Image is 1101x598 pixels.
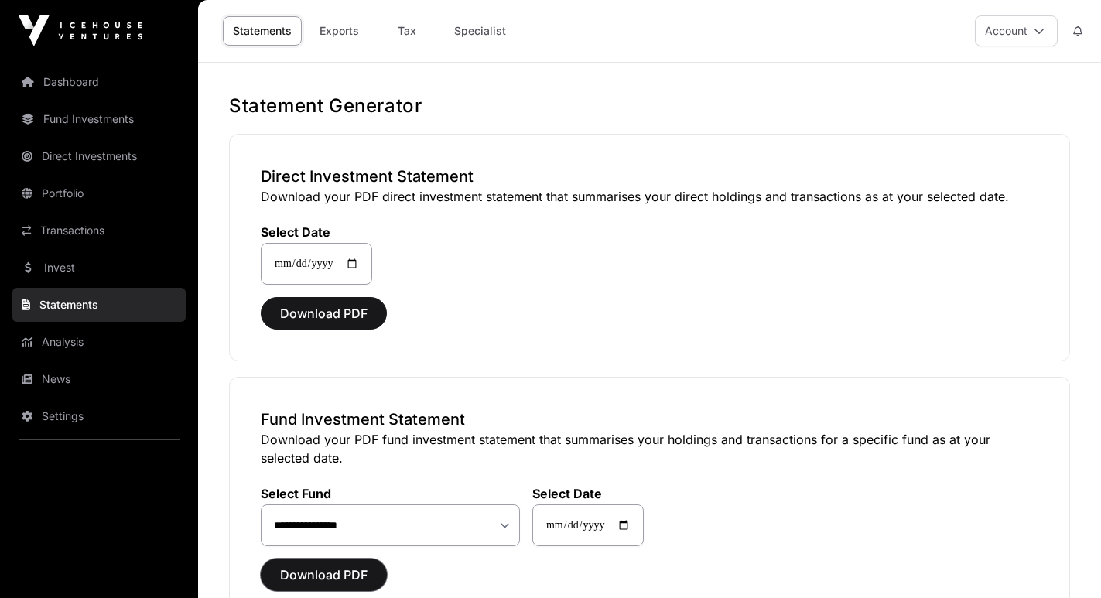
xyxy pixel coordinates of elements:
[261,559,387,591] button: Download PDF
[261,187,1038,206] p: Download your PDF direct investment statement that summarises your direct holdings and transactio...
[261,297,387,330] button: Download PDF
[12,176,186,210] a: Portfolio
[532,486,644,501] label: Select Date
[376,16,438,46] a: Tax
[12,399,186,433] a: Settings
[229,94,1070,118] h1: Statement Generator
[444,16,516,46] a: Specialist
[12,251,186,285] a: Invest
[261,313,387,328] a: Download PDF
[261,166,1038,187] h3: Direct Investment Statement
[1024,524,1101,598] iframe: Chat Widget
[280,304,368,323] span: Download PDF
[308,16,370,46] a: Exports
[261,486,520,501] label: Select Fund
[12,214,186,248] a: Transactions
[280,566,368,584] span: Download PDF
[12,288,186,322] a: Statements
[12,325,186,359] a: Analysis
[261,430,1038,467] p: Download your PDF fund investment statement that summarises your holdings and transactions for a ...
[975,15,1058,46] button: Account
[12,139,186,173] a: Direct Investments
[12,102,186,136] a: Fund Investments
[19,15,142,46] img: Icehouse Ventures Logo
[261,574,387,589] a: Download PDF
[12,362,186,396] a: News
[223,16,302,46] a: Statements
[261,408,1038,430] h3: Fund Investment Statement
[12,65,186,99] a: Dashboard
[261,224,372,240] label: Select Date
